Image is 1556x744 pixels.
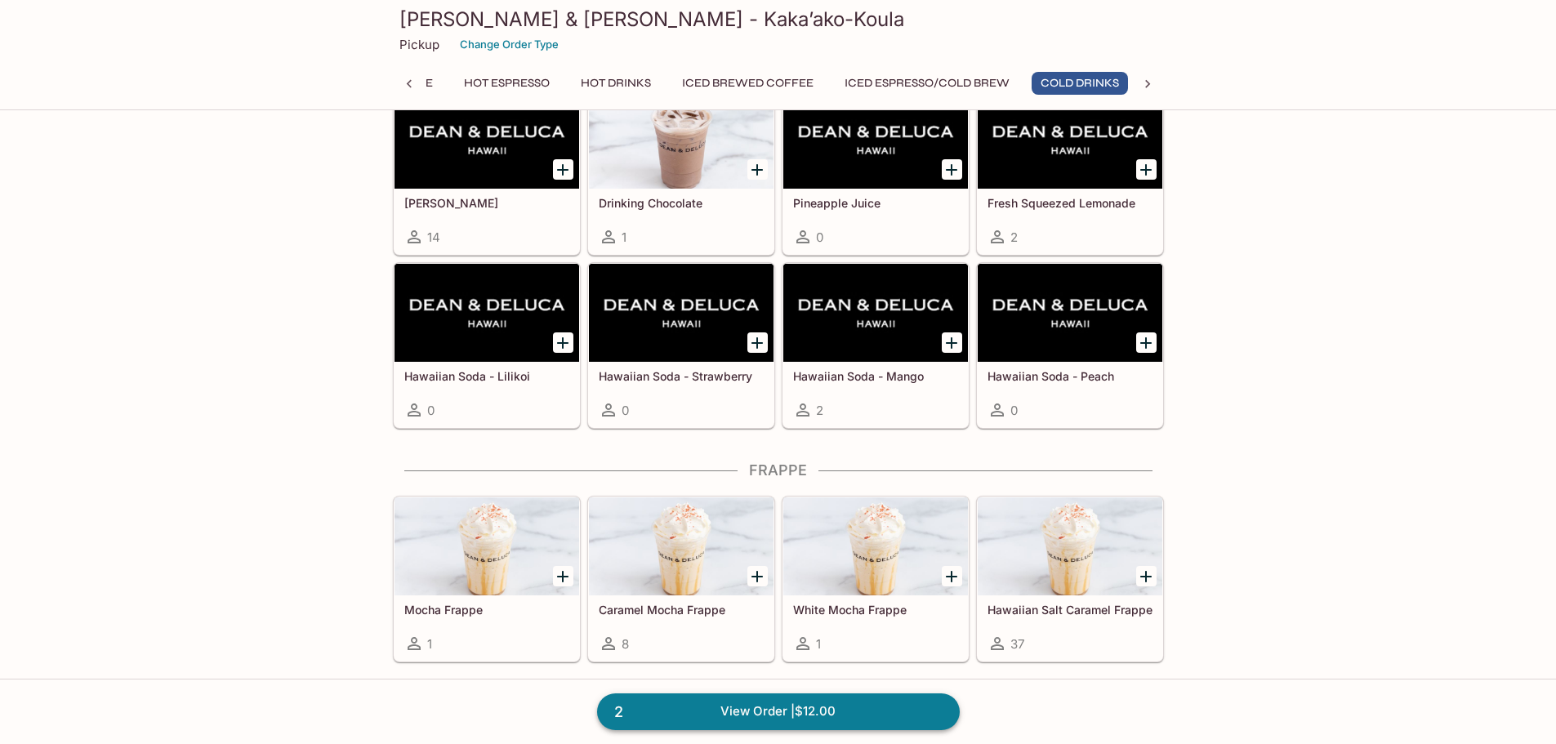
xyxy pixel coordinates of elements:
[978,497,1162,595] div: Hawaiian Salt Caramel Frappe
[597,693,960,729] a: 2View Order |$12.00
[988,369,1153,383] h5: Hawaiian Soda - Peach
[978,91,1162,189] div: Fresh Squeezed Lemonade
[395,264,579,362] div: Hawaiian Soda - Lilikoi
[553,566,573,586] button: Add Mocha Frappe
[793,603,958,617] h5: White Mocha Frappe
[977,263,1163,428] a: Hawaiian Soda - Peach0
[622,229,626,245] span: 1
[782,263,969,428] a: Hawaiian Soda - Mango2
[394,497,580,662] a: Mocha Frappe1
[589,91,774,189] div: Drinking Chocolate
[747,332,768,353] button: Add Hawaiian Soda - Strawberry
[622,636,629,652] span: 8
[1010,403,1018,418] span: 0
[404,369,569,383] h5: Hawaiian Soda - Lilikoi
[404,603,569,617] h5: Mocha Frappe
[793,196,958,210] h5: Pineapple Juice
[399,37,439,52] p: Pickup
[1136,159,1157,180] button: Add Fresh Squeezed Lemonade
[942,159,962,180] button: Add Pineapple Juice
[783,91,968,189] div: Pineapple Juice
[977,90,1163,255] a: Fresh Squeezed Lemonade2
[622,403,629,418] span: 0
[793,369,958,383] h5: Hawaiian Soda - Mango
[816,229,823,245] span: 0
[589,264,774,362] div: Hawaiian Soda - Strawberry
[427,636,432,652] span: 1
[599,603,764,617] h5: Caramel Mocha Frappe
[553,159,573,180] button: Add Chai Latte
[782,90,969,255] a: Pineapple Juice0
[393,461,1164,479] h4: Frappe
[816,403,823,418] span: 2
[588,497,774,662] a: Caramel Mocha Frappe8
[988,603,1153,617] h5: Hawaiian Salt Caramel Frappe
[553,332,573,353] button: Add Hawaiian Soda - Lilikoi
[1010,636,1024,652] span: 37
[942,566,962,586] button: Add White Mocha Frappe
[1010,229,1018,245] span: 2
[977,497,1163,662] a: Hawaiian Salt Caramel Frappe37
[747,159,768,180] button: Add Drinking Chocolate
[599,196,764,210] h5: Drinking Chocolate
[599,369,764,383] h5: Hawaiian Soda - Strawberry
[782,497,969,662] a: White Mocha Frappe1
[1032,72,1128,95] button: Cold Drinks
[453,32,566,57] button: Change Order Type
[404,196,569,210] h5: [PERSON_NAME]
[427,403,435,418] span: 0
[978,264,1162,362] div: Hawaiian Soda - Peach
[604,701,633,724] span: 2
[394,263,580,428] a: Hawaiian Soda - Lilikoi0
[455,72,559,95] button: Hot Espresso
[589,497,774,595] div: Caramel Mocha Frappe
[572,72,660,95] button: Hot Drinks
[588,90,774,255] a: Drinking Chocolate1
[395,91,579,189] div: Chai Latte
[673,72,823,95] button: Iced Brewed Coffee
[988,196,1153,210] h5: Fresh Squeezed Lemonade
[942,332,962,353] button: Add Hawaiian Soda - Mango
[394,90,580,255] a: [PERSON_NAME]14
[836,72,1019,95] button: Iced Espresso/Cold Brew
[1136,566,1157,586] button: Add Hawaiian Salt Caramel Frappe
[399,7,1157,32] h3: [PERSON_NAME] & [PERSON_NAME] - Kaka’ako-Koula
[783,264,968,362] div: Hawaiian Soda - Mango
[427,229,440,245] span: 14
[816,636,821,652] span: 1
[1136,332,1157,353] button: Add Hawaiian Soda - Peach
[588,263,774,428] a: Hawaiian Soda - Strawberry0
[783,497,968,595] div: White Mocha Frappe
[395,497,579,595] div: Mocha Frappe
[747,566,768,586] button: Add Caramel Mocha Frappe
